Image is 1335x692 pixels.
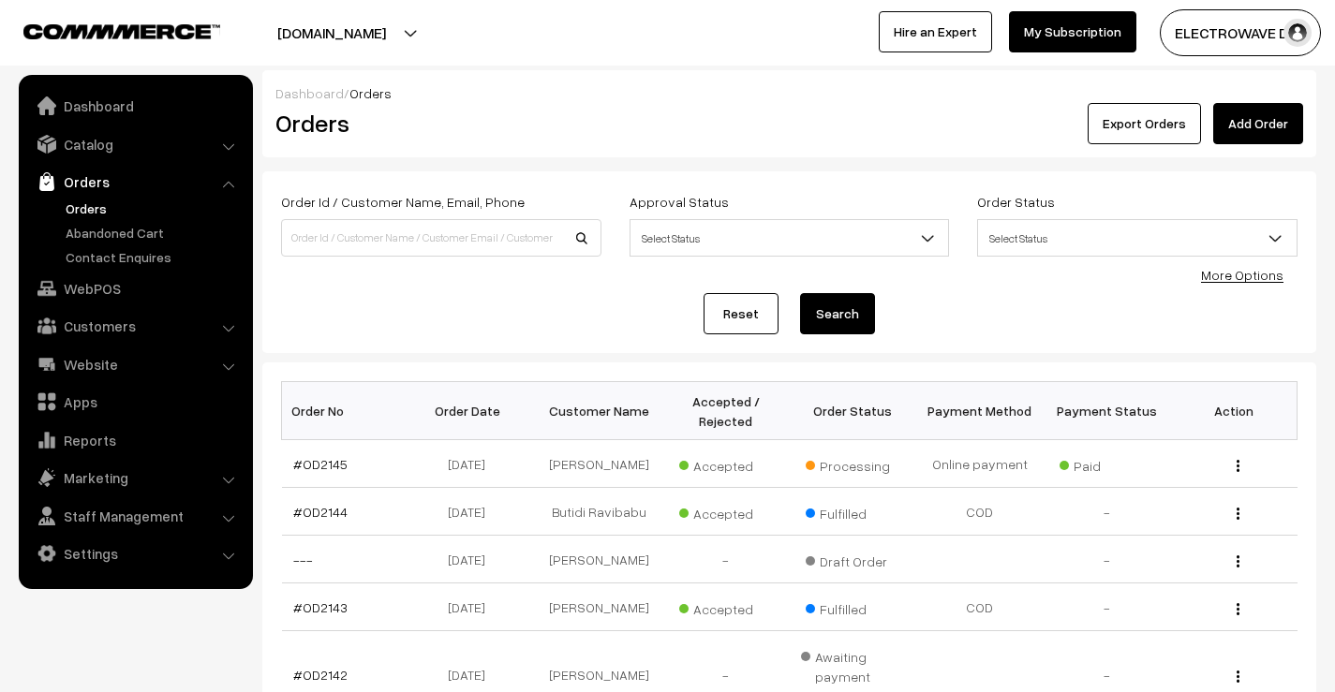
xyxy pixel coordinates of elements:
[23,19,187,41] a: COMMMERCE
[879,11,992,52] a: Hire an Expert
[281,219,601,257] input: Order Id / Customer Name / Customer Email / Customer Phone
[61,247,246,267] a: Contact Enquires
[293,456,348,472] a: #OD2145
[1201,267,1283,283] a: More Options
[293,504,348,520] a: #OD2144
[275,85,344,101] a: Dashboard
[23,127,246,161] a: Catalog
[800,293,875,334] button: Search
[978,222,1297,255] span: Select Status
[23,165,246,199] a: Orders
[916,382,1044,440] th: Payment Method
[662,536,790,583] td: -
[23,24,220,38] img: COMMMERCE
[275,83,1303,103] div: /
[977,192,1055,212] label: Order Status
[23,89,246,123] a: Dashboard
[1060,451,1153,476] span: Paid
[1009,11,1136,52] a: My Subscription
[536,536,663,583] td: [PERSON_NAME]
[408,488,536,536] td: [DATE]
[408,536,536,583] td: [DATE]
[1160,9,1321,56] button: ELECTROWAVE DE…
[704,293,779,334] a: Reset
[916,583,1044,631] td: COD
[23,385,246,419] a: Apps
[61,199,246,218] a: Orders
[916,488,1044,536] td: COD
[1237,670,1239,683] img: Menu
[806,595,899,619] span: Fulfilled
[23,537,246,570] a: Settings
[1237,555,1239,567] img: Menu
[23,499,246,533] a: Staff Management
[23,423,246,457] a: Reports
[977,219,1298,257] span: Select Status
[790,382,917,440] th: Order Status
[1044,583,1171,631] td: -
[1044,382,1171,440] th: Payment Status
[536,488,663,536] td: Butidi Ravibabu
[916,440,1044,488] td: Online payment
[23,461,246,494] a: Marketing
[630,192,729,212] label: Approval Status
[293,599,348,615] a: #OD2143
[1044,488,1171,536] td: -
[408,583,536,631] td: [DATE]
[23,309,246,343] a: Customers
[1237,603,1239,615] img: Menu
[23,347,246,381] a: Website
[1044,536,1171,583] td: -
[630,219,950,257] span: Select Status
[662,382,790,440] th: Accepted / Rejected
[806,451,899,476] span: Processing
[349,85,392,101] span: Orders
[293,667,348,683] a: #OD2142
[293,552,313,567] a: ---
[806,547,899,571] span: Draft Order
[679,451,773,476] span: Accepted
[1237,460,1239,472] img: Menu
[1237,508,1239,520] img: Menu
[408,382,536,440] th: Order Date
[23,272,246,305] a: WebPOS
[536,382,663,440] th: Customer Name
[1088,103,1201,144] button: Export Orders
[281,192,525,212] label: Order Id / Customer Name, Email, Phone
[1283,19,1312,47] img: user
[282,382,409,440] th: Order No
[61,223,246,243] a: Abandoned Cart
[1213,103,1303,144] a: Add Order
[679,499,773,523] span: Accepted
[536,583,663,631] td: [PERSON_NAME]
[275,109,600,138] h2: Orders
[679,595,773,619] span: Accepted
[1170,382,1298,440] th: Action
[630,222,949,255] span: Select Status
[806,499,899,523] span: Fulfilled
[408,440,536,488] td: [DATE]
[212,9,452,56] button: [DOMAIN_NAME]
[536,440,663,488] td: [PERSON_NAME]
